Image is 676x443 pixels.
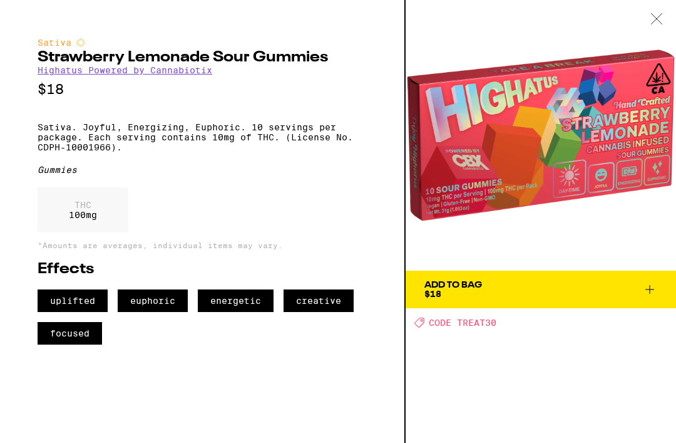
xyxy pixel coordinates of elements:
[38,122,367,152] p: Sativa. Joyful, Energizing, Euphoric. 10 servings per package. Each serving contains 10mg of THC....
[38,187,128,232] div: 100 mg
[284,289,354,312] span: creative
[424,281,482,289] div: Add To Bag
[38,65,212,75] a: Highatus Powered by Cannabiotix
[38,50,367,65] h2: Strawberry Lemonade Sour Gummies
[118,289,188,312] span: euphoric
[69,200,97,210] p: THC
[28,9,60,20] span: Ajuda
[38,322,102,345] span: focused
[38,262,367,277] h2: Effects
[406,271,676,308] button: Add To Bag$18
[38,165,367,175] div: Gummies
[38,289,108,312] span: uplifted
[38,241,367,249] p: *Amounts are averages, individual items may vary.
[76,38,86,48] img: sativaColor.svg
[38,81,367,97] p: $18
[424,289,441,299] span: $18
[198,289,274,312] span: energetic
[38,38,367,48] div: Sativa
[429,318,496,328] span: CODE TREAT30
